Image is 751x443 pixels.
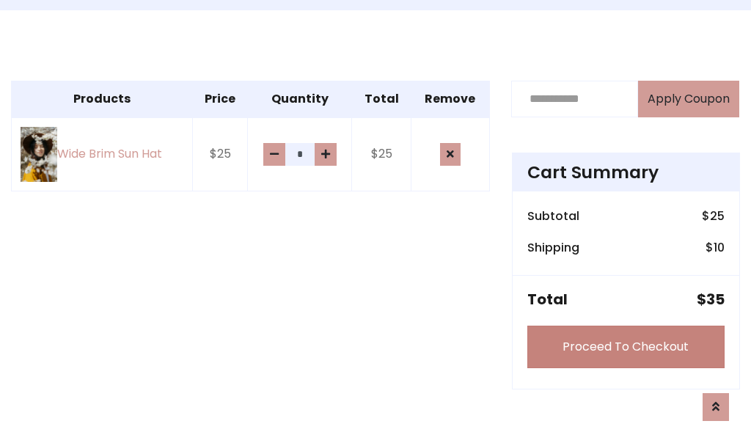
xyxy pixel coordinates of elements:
th: Price [192,81,248,117]
a: Proceed To Checkout [527,326,725,368]
h5: $ [697,290,725,308]
h6: Subtotal [527,209,579,223]
span: 10 [714,239,725,256]
td: $25 [351,117,411,191]
th: Total [351,81,411,117]
th: Quantity [248,81,351,117]
th: Products [12,81,193,117]
button: Apply Coupon [638,81,739,117]
h6: $ [702,209,725,223]
span: 25 [710,208,725,224]
td: $25 [192,117,248,191]
span: 35 [706,289,725,310]
h4: Cart Summary [527,162,725,183]
th: Remove [411,81,489,117]
a: Wide Brim Sun Hat [21,127,183,182]
h6: $ [706,241,725,255]
h6: Shipping [527,241,579,255]
h5: Total [527,290,568,308]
